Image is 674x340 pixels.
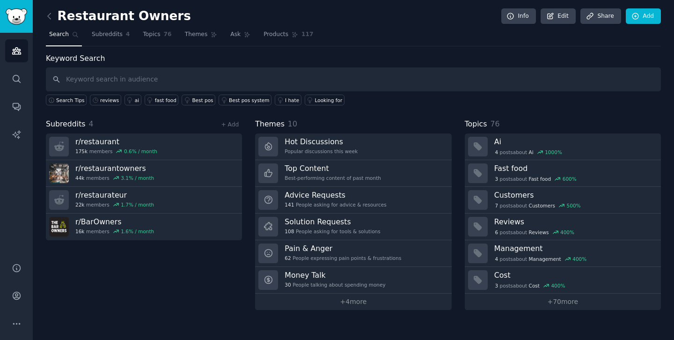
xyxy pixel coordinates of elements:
[529,149,534,155] span: Ai
[285,201,386,208] div: People asking for advice & resources
[46,95,87,105] button: Search Tips
[465,240,661,267] a: Management4postsaboutManagement400%
[465,133,661,160] a: Ai4postsaboutAi1000%
[139,27,175,46] a: Topics76
[494,217,654,227] h3: Reviews
[46,67,661,91] input: Keyword search in audience
[465,187,661,214] a: Customers7postsaboutCustomers500%
[124,148,157,155] div: 0.6 % / month
[494,137,654,147] h3: Ai
[551,282,565,289] div: 400 %
[90,95,121,105] a: reviews
[121,201,154,208] div: 1.7 % / month
[46,133,242,160] a: r/restaurant175kmembers0.6% / month
[494,228,575,237] div: post s about
[49,163,69,183] img: restaurantowners
[529,282,540,289] span: Cost
[89,119,94,128] span: 4
[285,228,380,235] div: People asking for tools & solutions
[465,267,661,294] a: Cost3postsaboutCost400%
[75,190,154,200] h3: r/ restaurateur
[490,119,499,128] span: 76
[541,8,576,24] a: Edit
[495,176,498,182] span: 3
[192,97,213,103] div: Best pos
[494,148,563,156] div: post s about
[227,27,254,46] a: Ask
[494,255,587,263] div: post s about
[285,281,385,288] div: People talking about spending money
[285,137,358,147] h3: Hot Discussions
[125,95,141,105] a: ai
[135,97,139,103] div: ai
[46,214,242,240] a: r/BarOwners16kmembers1.6% / month
[56,97,85,103] span: Search Tips
[285,163,381,173] h3: Top Content
[301,30,314,39] span: 117
[143,30,160,39] span: Topics
[75,148,88,155] span: 175k
[185,30,208,39] span: Themes
[495,256,498,262] span: 4
[494,270,654,280] h3: Cost
[46,54,105,63] label: Keyword Search
[49,217,69,237] img: BarOwners
[230,30,241,39] span: Ask
[75,175,154,181] div: members
[46,187,242,214] a: r/restaurateur22kmembers1.7% / month
[264,30,288,39] span: Products
[182,27,221,46] a: Themes
[75,201,154,208] div: members
[255,294,451,310] a: +4more
[285,190,386,200] h3: Advice Requests
[285,175,381,181] div: Best-performing content of past month
[126,30,130,39] span: 4
[465,118,487,130] span: Topics
[285,270,385,280] h3: Money Talk
[164,30,172,39] span: 76
[285,201,294,208] span: 141
[560,229,574,236] div: 400 %
[121,175,154,181] div: 3.1 % / month
[285,228,294,235] span: 108
[49,30,69,39] span: Search
[260,27,316,46] a: Products117
[529,202,555,209] span: Customers
[501,8,536,24] a: Info
[495,149,498,155] span: 4
[465,294,661,310] a: +70more
[529,176,551,182] span: Fast food
[75,228,154,235] div: members
[46,27,82,46] a: Search
[494,281,566,290] div: post s about
[529,229,549,236] span: Reviews
[285,281,291,288] span: 30
[75,217,154,227] h3: r/ BarOwners
[92,30,123,39] span: Subreddits
[255,133,451,160] a: Hot DiscussionsPopular discussions this week
[567,202,581,209] div: 500 %
[75,175,84,181] span: 44k
[495,282,498,289] span: 3
[121,228,154,235] div: 1.6 % / month
[6,8,27,25] img: GummySearch logo
[229,97,269,103] div: Best pos system
[285,97,299,103] div: I hate
[494,163,654,173] h3: Fast food
[275,95,301,105] a: I hate
[545,149,562,155] div: 1000 %
[285,148,358,155] div: Popular discussions this week
[285,244,401,253] h3: Pain & Anger
[315,97,343,103] div: Looking for
[100,97,119,103] div: reviews
[88,27,133,46] a: Subreddits4
[75,137,157,147] h3: r/ restaurant
[46,160,242,187] a: r/restaurantowners44kmembers3.1% / month
[288,119,297,128] span: 10
[563,176,577,182] div: 600 %
[529,256,561,262] span: Management
[221,121,239,128] a: + Add
[75,163,154,173] h3: r/ restaurantowners
[494,244,654,253] h3: Management
[46,118,86,130] span: Subreddits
